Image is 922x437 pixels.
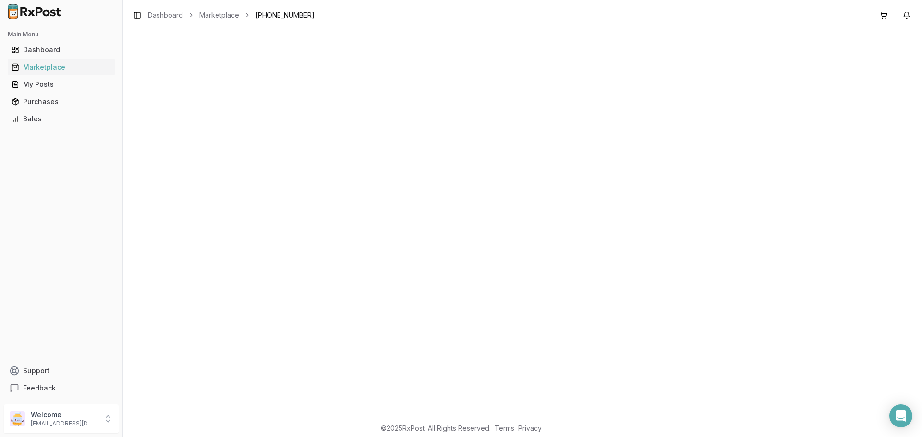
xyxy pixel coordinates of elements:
nav: breadcrumb [148,11,315,20]
a: Dashboard [8,41,115,59]
img: RxPost Logo [4,4,65,19]
button: Marketplace [4,59,119,75]
a: Dashboard [148,11,183,20]
div: Open Intercom Messenger [889,404,912,427]
span: [PHONE_NUMBER] [255,11,315,20]
a: My Posts [8,76,115,93]
div: Dashboard [12,45,111,55]
h2: Main Menu [8,31,115,38]
img: User avatar [10,411,25,426]
div: Purchases [12,97,111,106]
button: Support [4,362,119,379]
p: [EMAIL_ADDRESS][DOMAIN_NAME] [31,420,97,427]
p: Welcome [31,410,97,420]
div: Marketplace [12,62,111,72]
button: Sales [4,111,119,127]
a: Purchases [8,93,115,110]
a: Marketplace [199,11,239,20]
button: Dashboard [4,42,119,58]
span: Feedback [23,383,56,393]
a: Terms [495,424,514,432]
a: Sales [8,110,115,128]
button: Feedback [4,379,119,397]
a: Privacy [518,424,542,432]
button: Purchases [4,94,119,109]
a: Marketplace [8,59,115,76]
div: My Posts [12,80,111,89]
button: My Posts [4,77,119,92]
div: Sales [12,114,111,124]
